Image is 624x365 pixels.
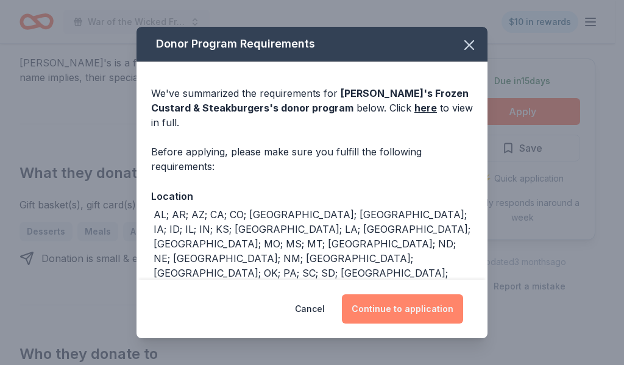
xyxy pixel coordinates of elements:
div: Location [151,188,473,204]
a: here [414,101,437,115]
div: Donor Program Requirements [136,27,487,62]
div: We've summarized the requirements for below. Click to view in full. [151,86,473,130]
button: Cancel [295,294,325,324]
button: Continue to application [342,294,463,324]
div: Before applying, please make sure you fulfill the following requirements: [151,144,473,174]
div: AL; AR; AZ; CA; CO; [GEOGRAPHIC_DATA]; [GEOGRAPHIC_DATA]; IA; ID; IL; IN; KS; [GEOGRAPHIC_DATA]; ... [154,207,473,295]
